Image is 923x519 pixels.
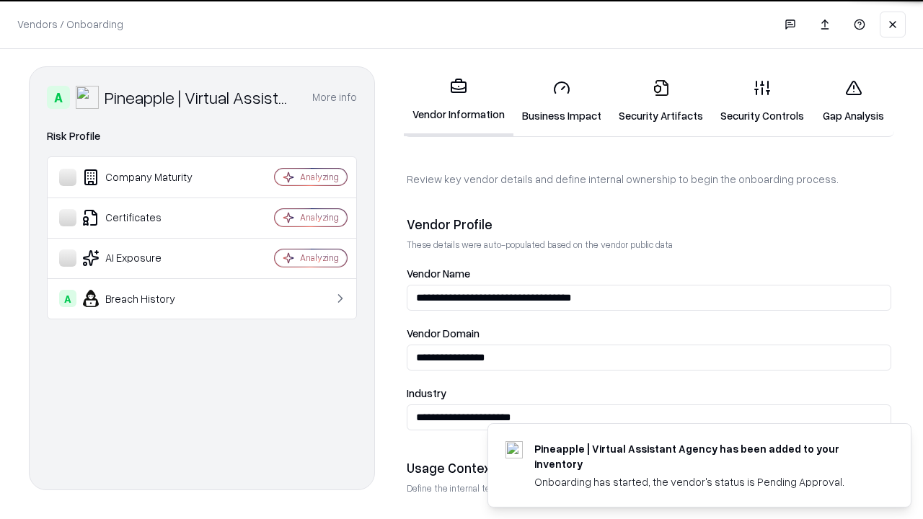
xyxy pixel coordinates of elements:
[407,239,891,251] p: These details were auto-populated based on the vendor public data
[813,68,894,135] a: Gap Analysis
[407,268,891,279] label: Vendor Name
[59,290,76,307] div: A
[300,211,339,223] div: Analyzing
[513,68,610,135] a: Business Impact
[407,172,891,187] p: Review key vendor details and define internal ownership to begin the onboarding process.
[407,459,891,476] div: Usage Context
[407,216,891,233] div: Vendor Profile
[407,482,891,494] p: Define the internal team and reason for using this vendor. This helps assess business relevance a...
[505,441,523,458] img: trypineapple.com
[534,474,876,489] div: Onboarding has started, the vendor's status is Pending Approval.
[300,171,339,183] div: Analyzing
[17,17,123,32] p: Vendors / Onboarding
[407,328,891,339] label: Vendor Domain
[59,209,231,226] div: Certificates
[712,68,813,135] a: Security Controls
[312,84,357,110] button: More info
[47,86,70,109] div: A
[534,441,876,471] div: Pineapple | Virtual Assistant Agency has been added to your inventory
[47,128,357,145] div: Risk Profile
[407,388,891,399] label: Industry
[59,169,231,186] div: Company Maturity
[404,66,513,136] a: Vendor Information
[59,290,231,307] div: Breach History
[59,249,231,267] div: AI Exposure
[105,86,295,109] div: Pineapple | Virtual Assistant Agency
[76,86,99,109] img: Pineapple | Virtual Assistant Agency
[300,252,339,264] div: Analyzing
[610,68,712,135] a: Security Artifacts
